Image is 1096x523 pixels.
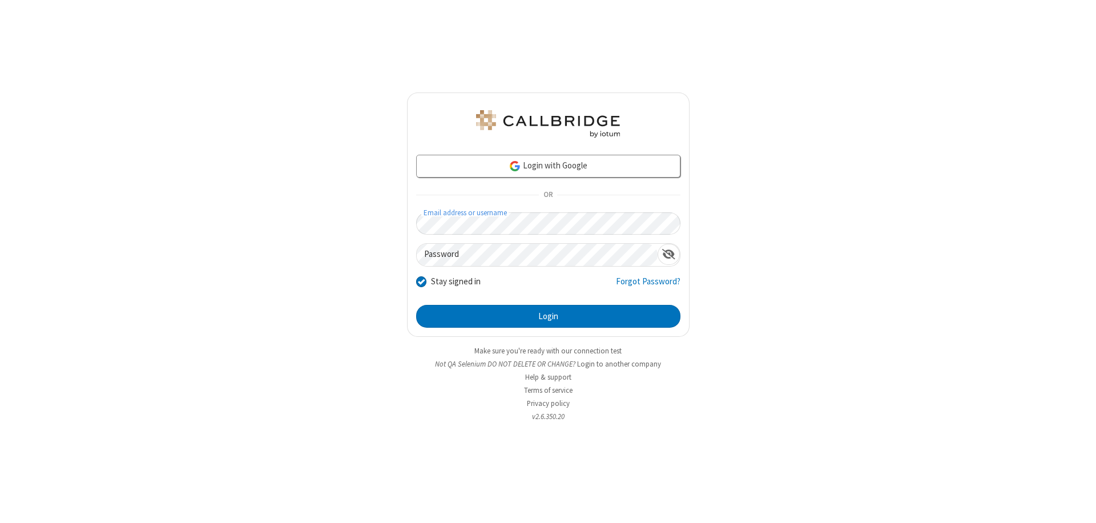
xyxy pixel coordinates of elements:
a: Privacy policy [527,399,570,408]
button: Login [416,305,680,328]
img: google-icon.png [509,160,521,172]
button: Login to another company [577,359,661,369]
a: Help & support [525,372,571,382]
label: Stay signed in [431,275,481,288]
li: Not QA Selenium DO NOT DELETE OR CHANGE? [407,359,690,369]
span: OR [539,187,557,203]
li: v2.6.350.20 [407,411,690,422]
img: QA Selenium DO NOT DELETE OR CHANGE [474,110,622,138]
a: Forgot Password? [616,275,680,297]
div: Show password [658,244,680,265]
a: Make sure you're ready with our connection test [474,346,622,356]
input: Password [417,244,658,266]
input: Email address or username [416,212,680,235]
a: Terms of service [524,385,573,395]
a: Login with Google [416,155,680,178]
